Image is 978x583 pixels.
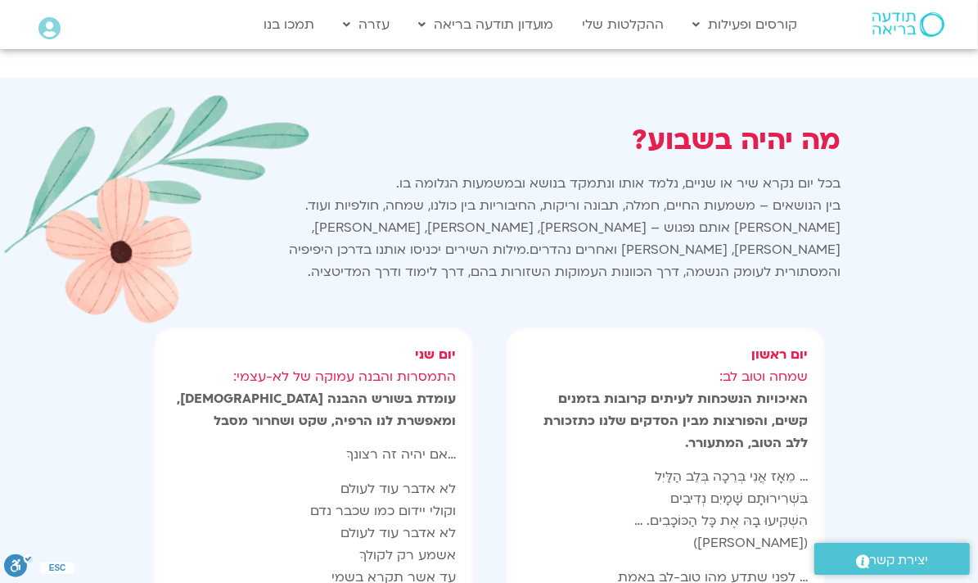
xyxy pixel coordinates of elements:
span: בכל יום נקרא שיר או שניים, נלמד אותו ונתמקד בנושא ובמשמעות הגלומה בו. [397,174,841,192]
strong: יום שני [416,346,457,364]
span: לא אדבר עוד לעולם [341,480,457,498]
strong: עומדת בשורש ההבנה [DEMOGRAPHIC_DATA], ומאפשרת לנו הרפיה, שקט ושחרור מסבל [178,390,457,430]
span: אשמע רק לקולךָ [360,546,457,564]
a: קורסים ופעילות [685,9,806,40]
a: יצירת קשר [814,543,970,575]
span: [PERSON_NAME] אותם נפגוש – [PERSON_NAME], [PERSON_NAME], [PERSON_NAME], [PERSON_NAME], [PERSON_NA... [313,219,841,259]
span: שמחה וטוב לב: [720,346,809,386]
strong: האיכויות הנשכחות לעיתים קרובות בזמנים קשים, והפורצות מבין הסדקים שלנו כתזכורת ללב הטוב, המתעורר. [544,390,809,452]
h2: מה יהיה בשבוע? [137,124,841,156]
span: הִשְׁקִיעוּ בָהּ אֶת כָּל הַכּוֹכָבִים. …([PERSON_NAME]) [635,512,809,552]
a: מועדון תודעה בריאה [410,9,562,40]
span: … מֵאָז אֲנִי בְּרֵכָה בְּלֵב הַלַּיִל [656,468,809,486]
strong: יום ראשון [752,346,809,364]
span: לא אדבר עוד לעולם [341,524,457,542]
span: בִּשְׁרִירוּתָם שָׁמָיִם נְדִיבִים [671,490,809,508]
a: תמכו בנו [255,9,322,40]
span: בין הנושאים – משמעות החיים, חמלה, תבונה וריקות, החיבוריות בין כולנו, שמחה, חולפיות ועוד. [306,197,841,215]
span: יצירת קשר [870,549,929,572]
a: ההקלטות שלי [575,9,673,40]
img: תודעה בריאה [872,12,944,37]
a: עזרה [335,9,398,40]
span: מילות השירים יכניסו אותנו בדרכן היפיפיה והמסתורית לעומק הנשמה, דרך הכוונות העמוקות השזורות בהם, ד... [290,241,841,281]
span: …אם יהיה זה רצונךָ [347,445,457,463]
span: וקולי יידום כמו שכבר נדם [311,502,457,520]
